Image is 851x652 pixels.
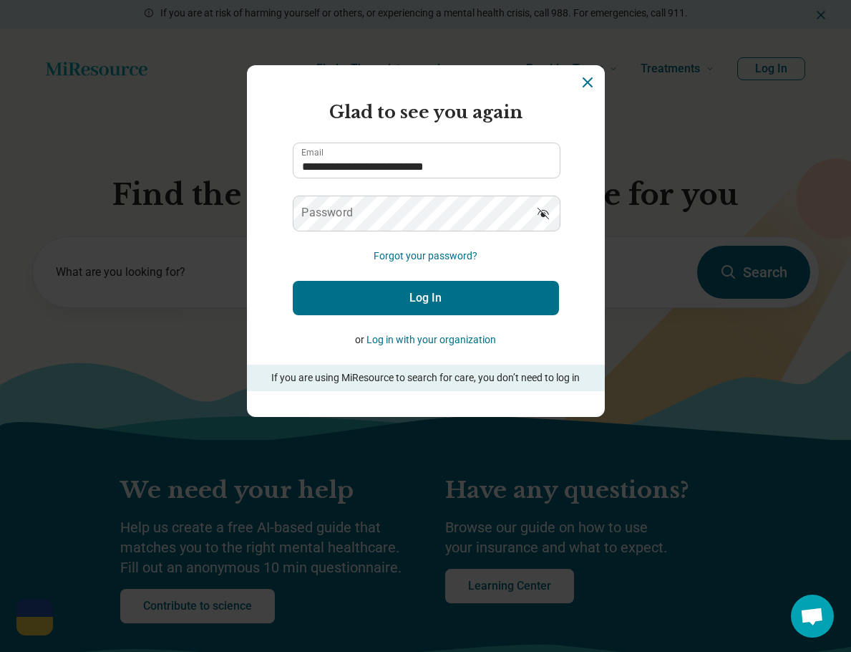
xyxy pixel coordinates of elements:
[579,74,596,91] button: Dismiss
[374,249,477,264] button: Forgot your password?
[301,207,353,219] label: Password
[247,65,605,417] section: Login Dialog
[301,148,324,157] label: Email
[293,332,559,347] p: or
[527,196,559,230] button: Show password
[293,100,559,125] h2: Glad to see you again
[366,332,496,347] button: Log in with your organization
[267,370,585,385] p: If you are using MiResource to search for care, you don’t need to log in
[293,281,559,315] button: Log In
